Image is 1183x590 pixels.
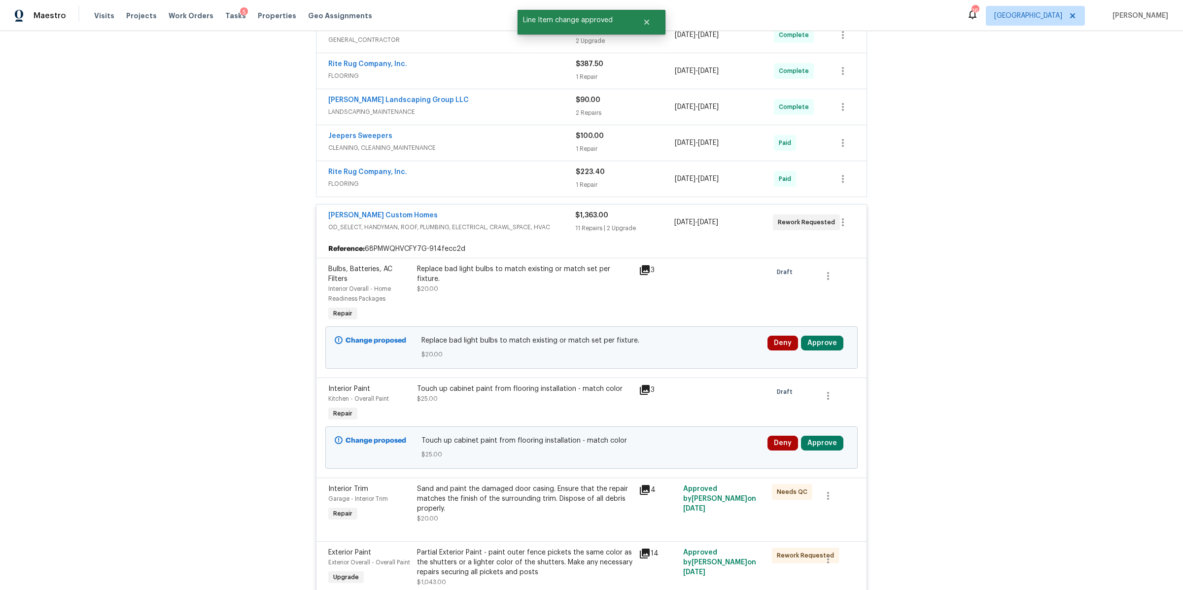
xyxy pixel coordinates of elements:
[683,505,705,512] span: [DATE]
[34,11,66,21] span: Maestro
[417,384,633,394] div: Touch up cabinet paint from flooring installation - match color
[225,12,246,19] span: Tasks
[778,217,839,227] span: Rework Requested
[777,267,797,277] span: Draft
[328,286,391,302] span: Interior Overall - Home Readiness Packages
[779,30,813,40] span: Complete
[421,436,762,446] span: Touch up cabinet paint from flooring installation - match color
[779,138,795,148] span: Paid
[417,516,438,521] span: $20.00
[675,32,696,38] span: [DATE]
[328,212,438,219] a: [PERSON_NAME] Custom Homes
[675,104,696,110] span: [DATE]
[698,104,719,110] span: [DATE]
[417,484,633,514] div: Sand and paint the damaged door casing. Ensure that the repair matches the finish of the surround...
[767,436,798,451] button: Deny
[328,169,407,175] a: Rite Rug Company, Inc.
[421,450,762,459] span: $25.00
[328,61,407,68] a: Rite Rug Company, Inc.
[697,219,718,226] span: [DATE]
[328,71,576,81] span: FLOORING
[639,548,677,559] div: 14
[328,266,392,282] span: Bulbs, Batteries, AC Filters
[779,174,795,184] span: Paid
[421,336,762,346] span: Replace bad light bulbs to match existing or match set per fixture.
[576,72,675,82] div: 1 Repair
[417,548,633,577] div: Partial Exterior Paint - paint outer fence pickets the same color as the shutters or a lighter co...
[576,36,675,46] div: 2 Upgrade
[329,309,356,318] span: Repair
[630,12,663,32] button: Close
[675,102,719,112] span: -
[417,396,438,402] span: $25.00
[328,496,388,502] span: Garage - Interior Trim
[683,549,756,576] span: Approved by [PERSON_NAME] on
[328,549,371,556] span: Exterior Paint
[417,286,438,292] span: $20.00
[258,11,296,21] span: Properties
[767,336,798,350] button: Deny
[328,35,576,45] span: GENERAL_CONTRACTOR
[674,219,695,226] span: [DATE]
[777,387,797,397] span: Draft
[777,551,838,560] span: Rework Requested
[994,11,1062,21] span: [GEOGRAPHIC_DATA]
[328,222,575,232] span: OD_SELECT, HANDYMAN, ROOF, PLUMBING, ELECTRICAL, CRAWL_SPACE, HVAC
[576,169,605,175] span: $223.40
[575,212,608,219] span: $1,363.00
[316,240,867,258] div: 68PMWQHVCFY7G-914fecc2d
[328,97,469,104] a: [PERSON_NAME] Landscaping Group LLC
[576,61,603,68] span: $387.50
[417,579,446,585] span: $1,043.00
[518,10,630,31] span: Line Item change approved
[675,66,719,76] span: -
[639,384,677,396] div: 3
[1109,11,1168,21] span: [PERSON_NAME]
[675,30,719,40] span: -
[308,11,372,21] span: Geo Assignments
[328,244,365,254] b: Reference:
[639,264,677,276] div: 3
[126,11,157,21] span: Projects
[801,436,843,451] button: Approve
[576,133,604,139] span: $100.00
[801,336,843,350] button: Approve
[346,337,406,344] b: Change proposed
[421,349,762,359] span: $20.00
[675,174,719,184] span: -
[329,509,356,519] span: Repair
[675,175,696,182] span: [DATE]
[777,487,811,497] span: Needs QC
[576,180,675,190] div: 1 Repair
[329,409,356,418] span: Repair
[576,108,675,118] div: 2 Repairs
[94,11,114,21] span: Visits
[972,6,978,16] div: 16
[329,572,363,582] span: Upgrade
[779,66,813,76] span: Complete
[240,7,248,17] div: 5
[328,396,389,402] span: Kitchen - Overall Paint
[683,569,705,576] span: [DATE]
[698,68,719,74] span: [DATE]
[328,143,576,153] span: CLEANING, CLEANING_MAINTENANCE
[675,138,719,148] span: -
[683,486,756,512] span: Approved by [PERSON_NAME] on
[674,217,718,227] span: -
[328,486,368,492] span: Interior Trim
[779,102,813,112] span: Complete
[575,223,674,233] div: 11 Repairs | 2 Upgrade
[417,264,633,284] div: Replace bad light bulbs to match existing or match set per fixture.
[698,139,719,146] span: [DATE]
[698,32,719,38] span: [DATE]
[328,133,392,139] a: Jeepers Sweepers
[698,175,719,182] span: [DATE]
[675,139,696,146] span: [DATE]
[169,11,213,21] span: Work Orders
[328,385,370,392] span: Interior Paint
[328,179,576,189] span: FLOORING
[328,559,410,565] span: Exterior Overall - Overall Paint
[639,484,677,496] div: 4
[346,437,406,444] b: Change proposed
[328,107,576,117] span: LANDSCAPING_MAINTENANCE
